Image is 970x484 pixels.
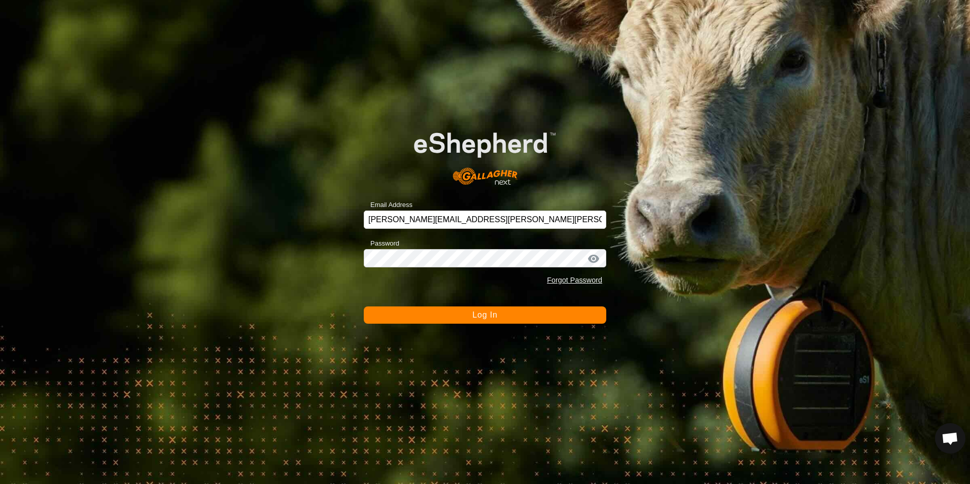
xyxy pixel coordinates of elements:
[472,310,497,319] span: Log In
[364,306,606,324] button: Log In
[364,211,606,229] input: Email Address
[364,238,399,249] label: Password
[935,423,965,454] a: Open chat
[388,112,582,195] img: E-shepherd Logo
[547,276,602,284] a: Forgot Password
[364,200,412,210] label: Email Address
